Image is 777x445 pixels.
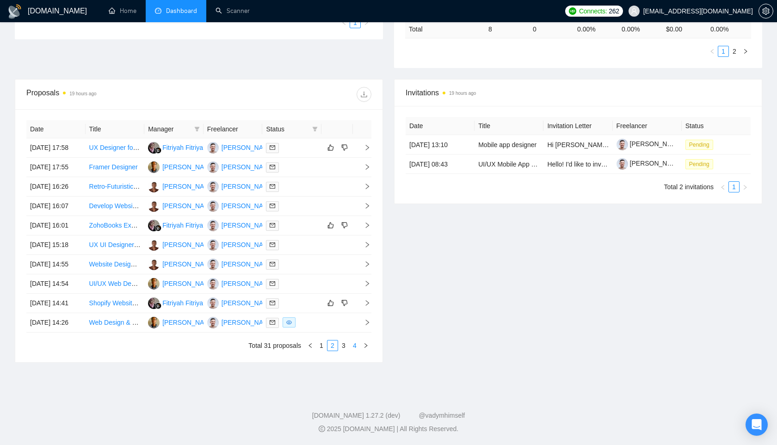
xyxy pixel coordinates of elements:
[222,220,275,230] div: [PERSON_NAME]
[155,147,161,154] img: gigradar-bm.png
[207,202,275,209] a: IA[PERSON_NAME]
[742,185,748,190] span: right
[148,239,160,251] img: RA
[357,319,370,326] span: right
[148,182,216,190] a: RA[PERSON_NAME]
[664,181,714,192] li: Total 2 invitations
[270,222,275,228] span: mail
[7,4,22,19] img: logo
[327,222,334,229] span: like
[475,155,543,174] td: UI/UX Mobile App Designer
[270,145,275,150] span: mail
[357,164,370,170] span: right
[617,140,683,148] a: [PERSON_NAME]
[350,17,361,28] li: 1
[364,20,369,25] span: right
[26,313,86,333] td: [DATE] 14:26
[148,124,191,134] span: Manager
[89,241,253,248] a: UX UI Designer Needed for App and Web portal redesign
[89,260,198,268] a: Website Designer for Travel Company
[357,222,370,229] span: right
[26,294,86,313] td: [DATE] 14:41
[707,20,751,38] td: 0.00 %
[341,144,348,151] span: dislike
[86,313,145,333] td: Web Design & Development Team for DevOps Agency Website
[162,298,207,308] div: Fitriyah Fitriyah
[144,120,203,138] th: Manager
[7,424,770,434] div: 2025 [DOMAIN_NAME] | All Rights Reserved.
[475,117,543,135] th: Title
[569,7,576,15] img: upwork-logo.png
[357,241,370,248] span: right
[405,20,485,38] td: Total
[327,340,338,351] li: 2
[758,4,773,19] button: setting
[89,280,149,287] a: UI/UX Web Designer
[361,17,372,28] li: Next Page
[207,297,219,309] img: IA
[207,221,275,229] a: IA[PERSON_NAME]
[26,158,86,177] td: [DATE] 17:55
[148,299,207,306] a: FFFitriyah Fitriyah
[286,320,292,325] span: eye
[148,163,216,170] a: JA[PERSON_NAME]
[327,299,334,307] span: like
[361,17,372,28] button: right
[26,177,86,197] td: [DATE] 16:26
[162,181,216,192] div: [PERSON_NAME]
[207,259,219,270] img: IA
[325,297,336,309] button: like
[740,46,751,57] button: right
[310,122,320,136] span: filter
[207,142,219,154] img: IA
[357,183,370,190] span: right
[26,197,86,216] td: [DATE] 16:07
[357,87,371,102] button: download
[631,8,637,14] span: user
[685,141,717,148] a: Pending
[222,298,275,308] div: [PERSON_NAME]
[339,17,350,28] button: left
[543,117,612,135] th: Invitation Letter
[357,300,370,306] span: right
[339,142,350,153] button: dislike
[86,197,145,216] td: Develop Website for New Company from Scratch
[357,280,370,287] span: right
[194,126,200,132] span: filter
[609,6,619,16] span: 262
[86,274,145,294] td: UI/UX Web Designer
[222,201,275,211] div: [PERSON_NAME]
[162,142,207,153] div: Fitriyah Fitriyah
[270,320,275,325] span: mail
[148,259,160,270] img: RA
[728,181,740,192] li: 1
[207,161,219,173] img: IA
[155,225,161,231] img: gigradar-bm.png
[319,426,325,432] span: copyright
[148,161,160,173] img: JA
[207,182,275,190] a: IA[PERSON_NAME]
[529,20,573,38] td: 0
[86,216,145,235] td: ZohoBooks Expert Needed to Restructure and Automate Finance Processes
[478,141,536,148] a: Mobile app designer
[707,46,718,57] button: left
[729,182,739,192] a: 1
[339,297,350,309] button: dislike
[207,239,219,251] img: IA
[685,159,713,169] span: Pending
[339,340,349,351] a: 3
[685,160,717,167] a: Pending
[341,20,347,25] span: left
[305,340,316,351] li: Previous Page
[740,181,751,192] button: right
[26,87,199,102] div: Proposals
[207,318,275,326] a: IA[PERSON_NAME]
[662,20,707,38] td: $ 0.00
[86,294,145,313] td: Shopify Website Designer – Build a Modern Store & Find a Winning Product
[406,87,751,99] span: Invitations
[162,278,216,289] div: [PERSON_NAME]
[682,117,751,135] th: Status
[740,181,751,192] li: Next Page
[341,299,348,307] span: dislike
[758,7,773,15] a: setting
